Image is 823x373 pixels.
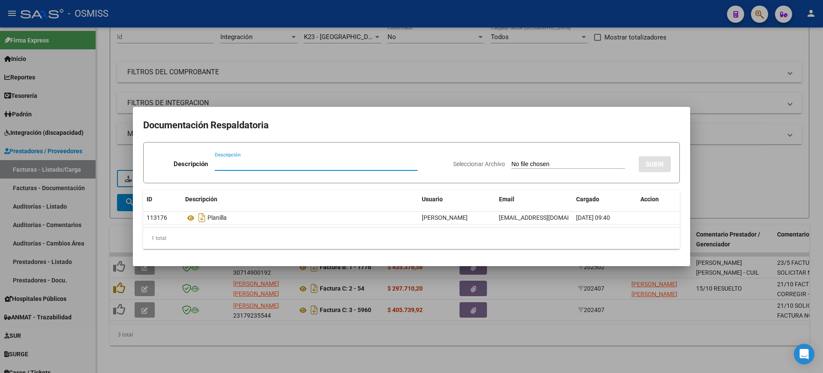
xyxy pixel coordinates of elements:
span: Usuario [422,196,443,203]
datatable-header-cell: ID [143,190,182,209]
div: Planilla [185,211,415,224]
datatable-header-cell: Usuario [418,190,496,209]
span: [DATE] 09:40 [576,214,610,221]
span: [EMAIL_ADDRESS][DOMAIN_NAME] [499,214,594,221]
span: Email [499,196,514,203]
span: 113176 [147,214,167,221]
datatable-header-cell: Descripción [182,190,418,209]
p: Descripción [174,159,208,169]
div: 1 total [143,227,680,249]
span: [PERSON_NAME] [422,214,468,221]
span: Descripción [185,196,217,203]
span: ID [147,196,152,203]
button: SUBIR [639,156,671,172]
datatable-header-cell: Accion [637,190,680,209]
span: Cargado [576,196,599,203]
datatable-header-cell: Email [496,190,573,209]
span: Accion [640,196,659,203]
span: SUBIR [646,161,664,168]
h2: Documentación Respaldatoria [143,117,680,133]
datatable-header-cell: Cargado [573,190,637,209]
i: Descargar documento [196,211,207,224]
span: Seleccionar Archivo [453,161,505,167]
div: Open Intercom Messenger [794,344,814,364]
